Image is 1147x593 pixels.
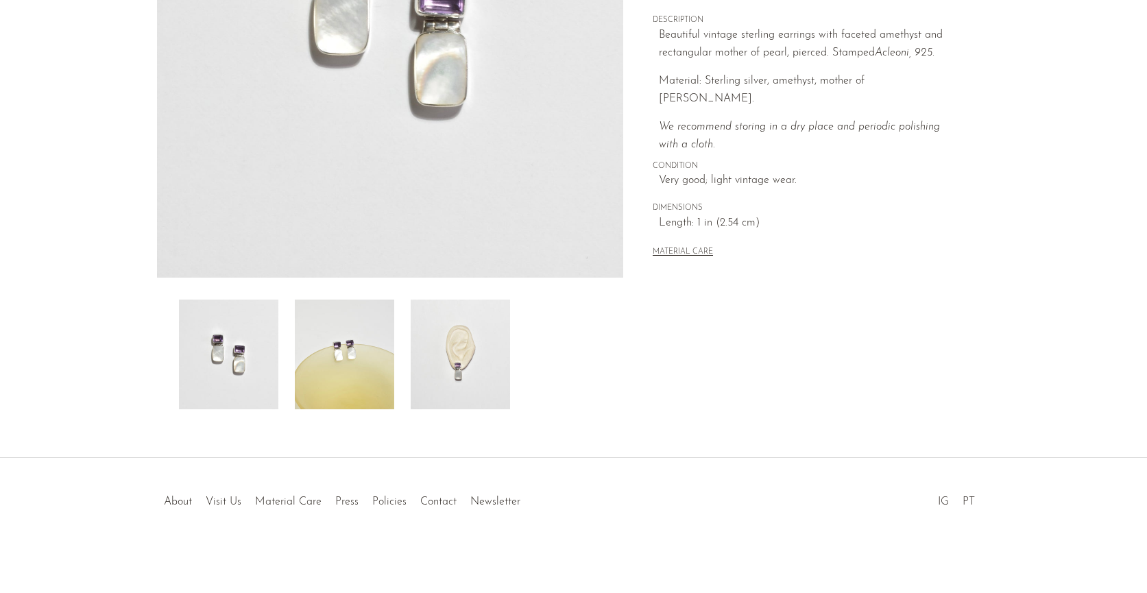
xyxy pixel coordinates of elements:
[372,496,407,507] a: Policies
[875,47,934,58] em: Acleoni, 925.
[411,300,510,409] img: Amethyst Mother of Pearl Earrings
[931,485,982,511] ul: Social Medias
[963,496,975,507] a: PT
[206,496,241,507] a: Visit Us
[659,172,961,190] span: Very good; light vintage wear.
[659,215,961,232] span: Length: 1 in (2.54 cm)
[179,300,278,409] img: Amethyst Mother of Pearl Earrings
[653,202,961,215] span: DIMENSIONS
[420,496,457,507] a: Contact
[659,73,961,108] p: Material: Sterling silver, amethyst, mother of [PERSON_NAME].
[938,496,949,507] a: IG
[164,496,192,507] a: About
[659,27,961,62] p: Beautiful vintage sterling earrings with faceted amethyst and rectangular mother of pearl, pierce...
[653,160,961,173] span: CONDITION
[653,247,713,258] button: MATERIAL CARE
[335,496,359,507] a: Press
[255,496,322,507] a: Material Care
[295,300,394,409] img: Amethyst Mother of Pearl Earrings
[659,121,940,150] i: We recommend storing in a dry place and periodic polishing with a cloth.
[653,14,961,27] span: DESCRIPTION
[157,485,527,511] ul: Quick links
